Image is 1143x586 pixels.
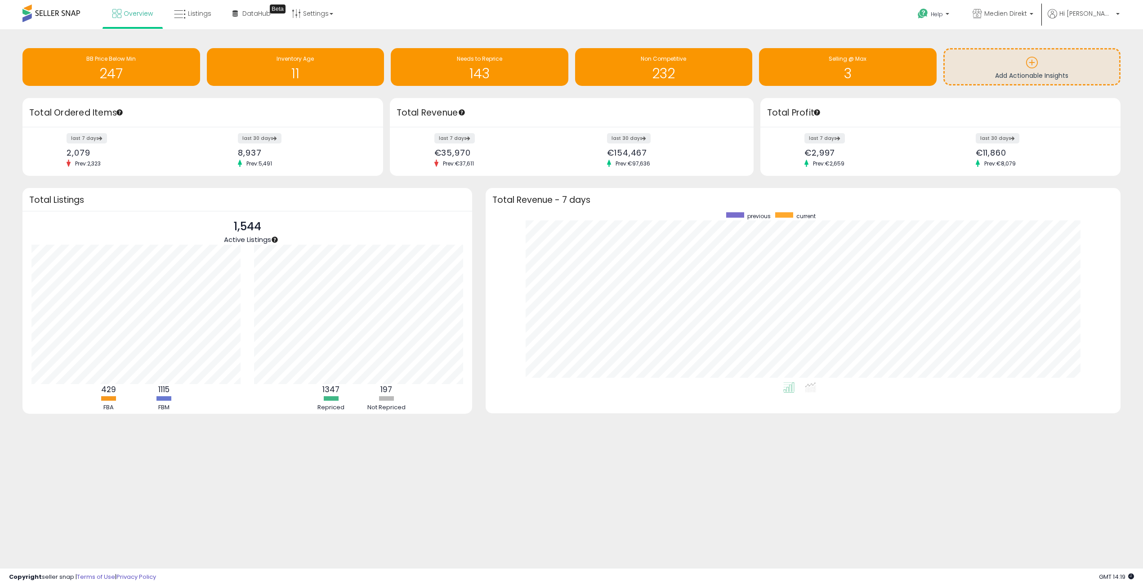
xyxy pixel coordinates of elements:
h1: 11 [211,66,380,81]
span: Add Actionable Insights [995,71,1068,80]
span: Prev: 5,491 [242,160,277,167]
span: Prev: €8,079 [980,160,1020,167]
h3: Total Revenue [397,107,747,119]
span: Inventory Age [277,55,314,63]
h3: Total Revenue - 7 days [492,197,1114,203]
label: last 7 days [67,133,107,143]
div: Tooltip anchor [813,108,821,116]
b: 1115 [158,384,170,395]
h3: Total Ordered Items [29,107,376,119]
span: BB Price Below Min [86,55,136,63]
div: €11,860 [976,148,1105,157]
div: FBM [137,403,191,412]
label: last 7 days [434,133,475,143]
a: Inventory Age 11 [207,48,384,86]
span: Prev: €37,611 [438,160,478,167]
div: Tooltip anchor [458,108,466,116]
a: Hi [PERSON_NAME] [1048,9,1120,29]
label: last 30 days [976,133,1019,143]
b: 1347 [322,384,339,395]
h1: 3 [763,66,932,81]
p: 1,544 [224,218,271,235]
a: Help [911,1,958,29]
a: Add Actionable Insights [945,49,1120,84]
b: 197 [380,384,392,395]
div: 8,937 [238,148,367,157]
div: Tooltip anchor [270,4,286,13]
h3: Total Profit [767,107,1114,119]
div: FBA [81,403,135,412]
h3: Total Listings [29,197,465,203]
b: 429 [101,384,116,395]
div: €154,467 [607,148,737,157]
span: Prev: €2,659 [808,160,849,167]
a: BB Price Below Min 247 [22,48,200,86]
a: Needs to Reprice 143 [391,48,568,86]
span: Prev: 2,323 [71,160,105,167]
div: Tooltip anchor [271,236,279,244]
span: Non Competitive [641,55,686,63]
span: current [796,212,816,220]
label: last 30 days [607,133,651,143]
span: Medien Direkt [984,9,1027,18]
span: Prev: €97,636 [611,160,655,167]
span: Overview [124,9,153,18]
h1: 143 [395,66,564,81]
div: €35,970 [434,148,565,157]
label: last 7 days [804,133,845,143]
span: Selling @ Max [829,55,866,63]
div: Not Repriced [359,403,413,412]
i: Get Help [917,8,929,19]
h1: 247 [27,66,196,81]
span: Help [931,10,943,18]
div: 2,079 [67,148,196,157]
span: Needs to Reprice [457,55,502,63]
span: Hi [PERSON_NAME] [1059,9,1113,18]
label: last 30 days [238,133,281,143]
a: Selling @ Max 3 [759,48,937,86]
div: Repriced [304,403,358,412]
div: €2,997 [804,148,933,157]
div: Tooltip anchor [116,108,124,116]
span: Active Listings [224,235,271,244]
h1: 232 [580,66,748,81]
a: Non Competitive 232 [575,48,753,86]
span: previous [747,212,771,220]
span: Listings [188,9,211,18]
span: DataHub [242,9,271,18]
